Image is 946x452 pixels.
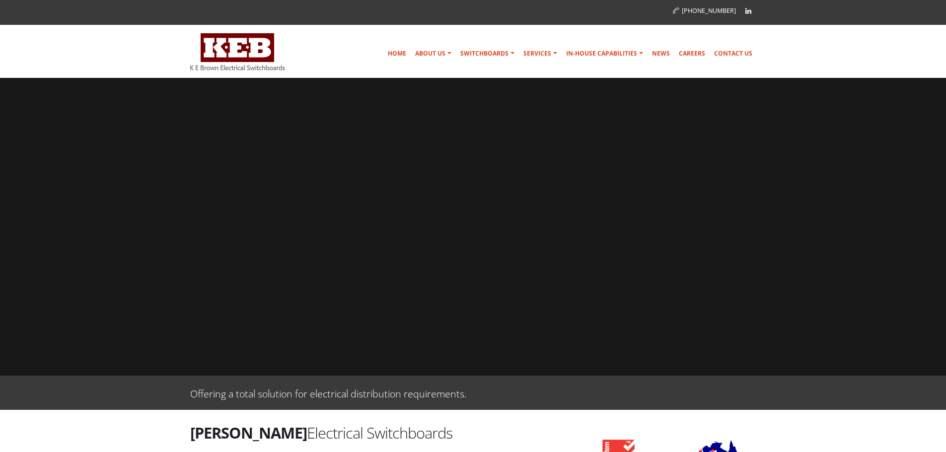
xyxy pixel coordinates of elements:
[648,44,674,64] a: News
[519,44,561,64] a: Services
[675,44,709,64] a: Careers
[190,386,467,400] p: Offering a total solution for electrical distribution requirements.
[190,422,307,443] strong: [PERSON_NAME]
[673,6,736,15] a: [PHONE_NUMBER]
[562,44,647,64] a: In-house Capabilities
[741,3,756,18] a: Linkedin
[190,422,563,443] h2: Electrical Switchboards
[384,44,410,64] a: Home
[710,44,756,64] a: Contact Us
[456,44,518,64] a: Switchboards
[190,33,285,70] img: K E Brown Electrical Switchboards
[411,44,455,64] a: About Us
